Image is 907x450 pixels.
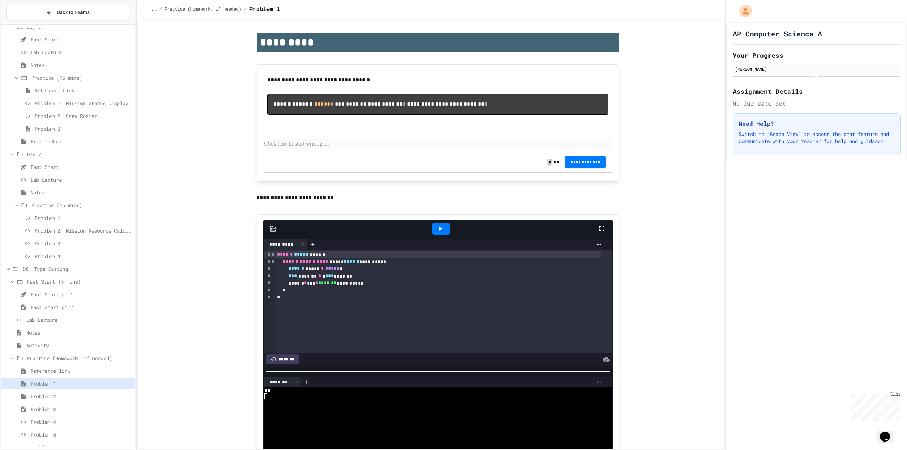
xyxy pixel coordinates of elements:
span: / [159,7,162,12]
span: Notes [26,329,132,336]
span: Fast Start [30,163,132,171]
h2: Your Progress [733,50,901,60]
span: Problem 2 [30,393,132,400]
span: Reference link [30,367,132,375]
span: Problem 4 [35,252,132,260]
h2: Assignment Details [733,86,901,96]
span: ... [149,7,157,12]
div: No due date set [733,99,901,108]
iframe: chat widget [848,391,900,421]
span: Problem 1 [249,5,280,14]
div: [PERSON_NAME] [735,66,898,72]
span: Problem 5 [30,431,132,438]
span: Exit Ticket [30,138,132,145]
span: Problem 2: Crew Roster [35,112,132,120]
span: Practice (15 mins) [31,74,132,81]
span: Problem 2: Mission Resource Calculator [35,227,132,234]
span: Fast Start pt.1 [30,291,132,298]
button: Back to Teams [6,5,129,20]
span: Reference Link [35,87,132,94]
span: Practice (15 mins) [31,201,132,209]
span: Notes [30,61,132,69]
span: Fast Start [30,36,132,43]
span: Back to Teams [57,9,90,16]
span: Fast Start pt.2 [30,303,132,311]
h1: AP Computer Science A [733,29,822,39]
span: D8: Type Casting [23,265,132,273]
span: Activity [26,342,132,349]
span: Problem 3 [35,240,132,247]
span: Problem 1: Mission Status Display [35,99,132,107]
span: Problem 4 [30,418,132,426]
span: Problem 1 [30,380,132,387]
span: Practice (Homework, if needed) [165,7,241,12]
span: Problem 3 [30,405,132,413]
span: / [244,7,247,12]
span: Notes [30,189,132,196]
h3: Need Help? [739,119,895,128]
span: Practice (Homework, if needed) [27,354,132,362]
span: Problem 3 [35,125,132,132]
p: Switch to "Grade View" to access the chat feature and communicate with your teacher for help and ... [739,131,895,145]
span: Lab Lecture [26,316,132,324]
div: My Account [732,3,754,19]
span: Fast Start (5 mins) [27,278,132,285]
span: Problem 1 [35,214,132,222]
div: Chat with us now!Close [3,3,49,45]
span: Day 7 [27,150,132,158]
iframe: chat widget [877,422,900,443]
span: Lab Lecture [30,176,132,183]
span: Lab Lecture [30,49,132,56]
